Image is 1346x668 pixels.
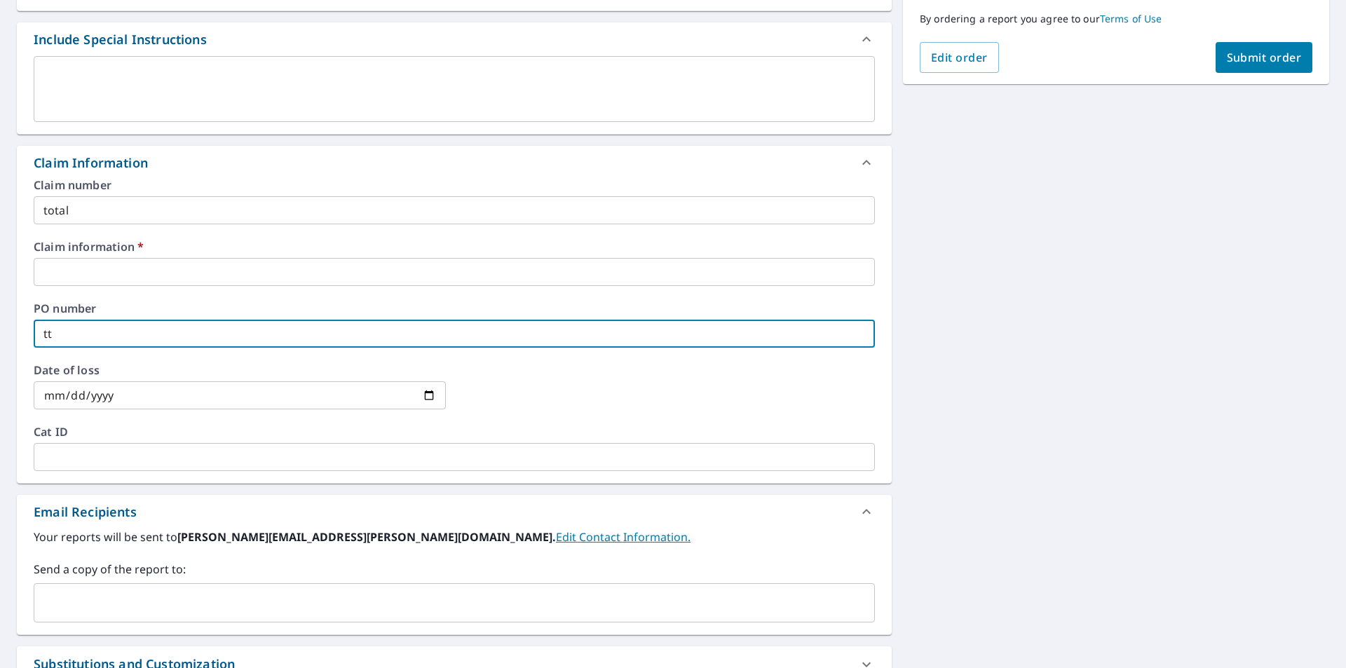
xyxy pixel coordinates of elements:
[34,241,875,252] label: Claim information
[34,529,875,545] label: Your reports will be sent to
[17,146,892,179] div: Claim Information
[34,426,875,437] label: Cat ID
[34,303,875,314] label: PO number
[1227,50,1302,65] span: Submit order
[177,529,556,545] b: [PERSON_NAME][EMAIL_ADDRESS][PERSON_NAME][DOMAIN_NAME].
[920,42,999,73] button: Edit order
[34,503,137,522] div: Email Recipients
[34,154,148,172] div: Claim Information
[931,50,988,65] span: Edit order
[34,364,446,376] label: Date of loss
[34,179,875,191] label: Claim number
[34,30,207,49] div: Include Special Instructions
[920,13,1312,25] p: By ordering a report you agree to our
[556,529,691,545] a: EditContactInfo
[34,561,875,578] label: Send a copy of the report to:
[1216,42,1313,73] button: Submit order
[17,22,892,56] div: Include Special Instructions
[17,495,892,529] div: Email Recipients
[1100,12,1162,25] a: Terms of Use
